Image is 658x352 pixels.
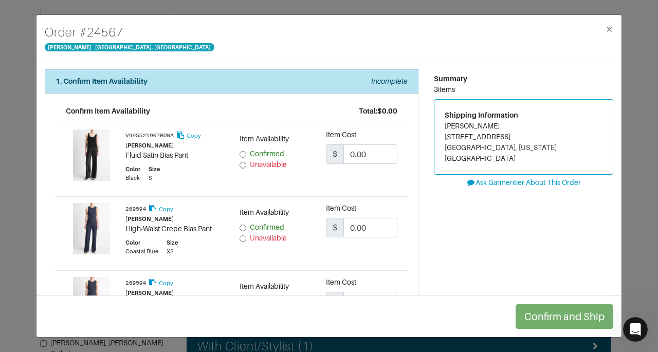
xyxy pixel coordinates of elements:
div: Profile image for GarmentierYou’ll get replies here and in your email: ✉️ [PERSON_NAME][EMAIL_ADD... [11,136,195,174]
div: [PERSON_NAME] [125,215,224,224]
span: $ [326,218,344,237]
div: Confirm Item Availability [66,106,150,117]
div: Coastal Blue [125,247,158,256]
span: Confirmed [250,150,284,158]
button: Confirm and Ship [516,304,613,329]
small: 269594 [125,207,146,213]
div: Close [177,16,195,35]
small: V995521907BONA [125,133,174,139]
span: Home [40,283,63,290]
small: 269594 [125,280,146,286]
div: Recent message [21,129,185,140]
strong: 1. Confirm Item Availability [56,77,148,85]
div: • [DATE] [89,155,118,166]
div: Black [125,174,140,182]
div: Size [149,165,160,174]
div: Fluid Satin Bias Pant [125,150,224,161]
div: High-Waist Crepe Bias Pant [125,224,224,234]
div: We typically reply within 2 hours [21,199,172,210]
span: You’ll get replies here and in your email: ✉️ [PERSON_NAME][EMAIL_ADDRESS][DOMAIN_NAME] The team ... [46,145,537,154]
span: Shipping Information [445,111,518,119]
span: Unavailable [250,234,287,242]
img: Profile image for Garmentier [21,145,42,165]
button: Copy [148,203,174,215]
div: Garmentier [46,155,87,166]
label: Item Availability [240,207,289,218]
address: [PERSON_NAME] [STREET_ADDRESS] [GEOGRAPHIC_DATA], [US_STATE][GEOGRAPHIC_DATA] [445,121,602,164]
button: Ask Garmentier About This Order [434,175,613,191]
label: Item Cost [326,203,356,214]
div: Color [125,165,140,174]
input: Unavailable [240,235,246,242]
div: Color [125,238,158,247]
div: 3 items [434,84,613,95]
div: Send us a messageWe typically reply within 2 hours [10,180,195,219]
span: Messages [137,283,172,290]
input: Confirmed [240,151,246,158]
small: Copy [187,133,201,139]
div: [PERSON_NAME] [125,141,224,150]
img: logo [21,21,119,35]
div: XS [167,247,178,256]
span: $ [326,144,344,164]
div: [PERSON_NAME] [125,289,224,298]
label: Item Cost [326,277,356,288]
div: Send us a message [21,189,172,199]
button: Copy [148,277,174,289]
label: Item Cost [326,129,356,140]
span: Confirmed [250,223,284,231]
iframe: Intercom live chat [623,317,648,342]
div: Total: $0.00 [359,106,397,117]
div: S [149,174,160,182]
img: Product [66,129,117,181]
p: How can we help? [21,90,185,108]
em: Incomplete [371,77,408,85]
h4: Order # 24567 [45,23,214,42]
input: Unavailable [240,162,246,169]
img: Profile image for Garmentier [140,16,160,37]
img: Product [66,277,117,328]
img: Product [66,203,117,254]
div: Summary [434,73,613,84]
button: Copy [175,129,202,141]
span: × [606,22,613,36]
span: [PERSON_NAME] - [GEOGRAPHIC_DATA], [GEOGRAPHIC_DATA] [45,43,214,51]
button: Messages [103,257,206,299]
p: Hi [PERSON_NAME]! [21,73,185,90]
span: Unavailable [250,160,287,169]
input: Confirmed [240,225,246,231]
small: Copy [159,206,173,212]
span: $ [326,292,344,311]
button: Close [597,15,622,44]
div: Size [167,238,178,247]
div: Recent messageProfile image for GarmentierYou’ll get replies here and in your email: ✉️ [PERSON_N... [10,121,195,175]
small: Copy [159,280,173,286]
label: Item Availability [240,281,289,292]
label: Item Availability [240,134,289,144]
